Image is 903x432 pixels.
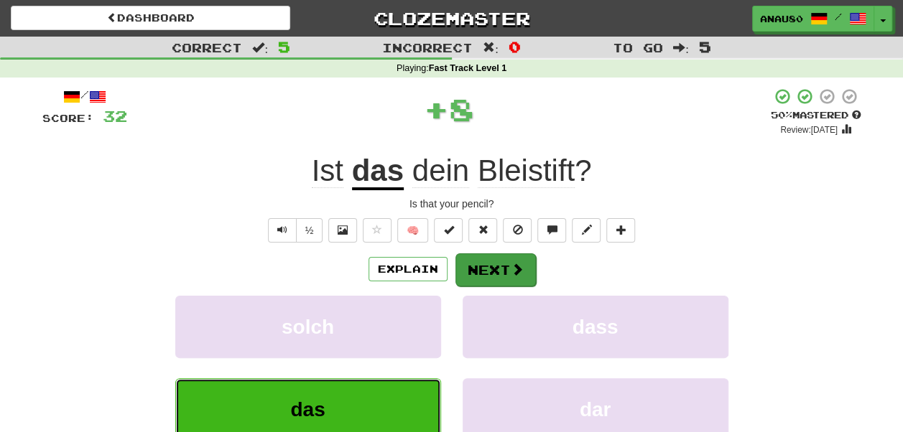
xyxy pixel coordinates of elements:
button: Show image (alt+x) [328,218,357,243]
span: : [252,42,268,54]
button: Ignore sentence (alt+i) [503,218,532,243]
span: dass [573,316,619,338]
span: : [483,42,499,54]
div: / [42,88,127,105]
div: Text-to-speech controls [265,218,323,243]
button: Reset to 0% Mastered (alt+r) [468,218,497,243]
span: : [673,42,689,54]
span: ? [404,154,591,188]
span: + [424,88,449,131]
span: 5 [278,38,290,55]
span: Bleistift [478,154,575,188]
button: Next [455,253,536,286]
span: Score: [42,112,94,124]
span: dar [580,398,611,421]
span: / [835,11,842,22]
span: Incorrect [382,40,473,55]
span: 50 % [771,109,792,121]
button: ½ [296,218,323,243]
button: Play sentence audio (ctl+space) [268,218,297,243]
span: 0 [509,38,521,55]
span: 32 [103,107,127,125]
a: anau80 / [752,6,874,32]
span: Correct [172,40,242,55]
button: Favorite sentence (alt+f) [363,218,392,243]
button: Edit sentence (alt+d) [572,218,601,243]
span: To go [613,40,663,55]
u: das [352,154,404,190]
span: dein [412,154,469,188]
small: Review: [DATE] [780,125,838,135]
div: Mastered [771,109,861,122]
button: Add to collection (alt+a) [606,218,635,243]
span: 5 [699,38,711,55]
button: 🧠 [397,218,428,243]
a: Clozemaster [312,6,591,31]
span: das [290,398,325,421]
button: solch [175,296,441,358]
div: Is that your pencil? [42,197,861,211]
span: 8 [449,91,474,127]
button: Explain [369,257,448,281]
span: solch [282,316,334,338]
a: Dashboard [11,6,290,30]
button: Discuss sentence (alt+u) [537,218,566,243]
span: anau80 [760,12,803,25]
button: dass [463,296,728,358]
span: Ist [312,154,343,188]
strong: Fast Track Level 1 [429,63,507,73]
button: Set this sentence to 100% Mastered (alt+m) [434,218,463,243]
